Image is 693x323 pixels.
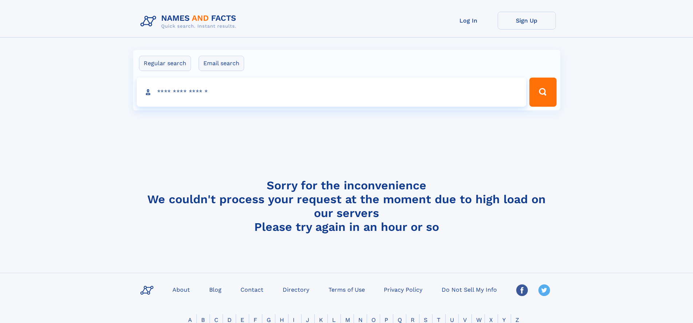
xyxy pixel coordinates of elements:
label: Email search [199,56,244,71]
button: Search Button [529,78,556,107]
a: Terms of Use [326,284,368,295]
a: Sign Up [498,12,556,29]
input: search input [137,78,526,107]
a: About [170,284,193,295]
a: Contact [238,284,266,295]
h4: Sorry for the inconvenience We couldn't process your request at the moment due to high load on ou... [138,178,556,234]
a: Do Not Sell My Info [439,284,500,295]
a: Privacy Policy [381,284,425,295]
label: Regular search [139,56,191,71]
a: Log In [439,12,498,29]
a: Directory [280,284,312,295]
img: Facebook [516,284,528,296]
img: Logo Names and Facts [138,12,242,31]
img: Twitter [538,284,550,296]
a: Blog [206,284,224,295]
